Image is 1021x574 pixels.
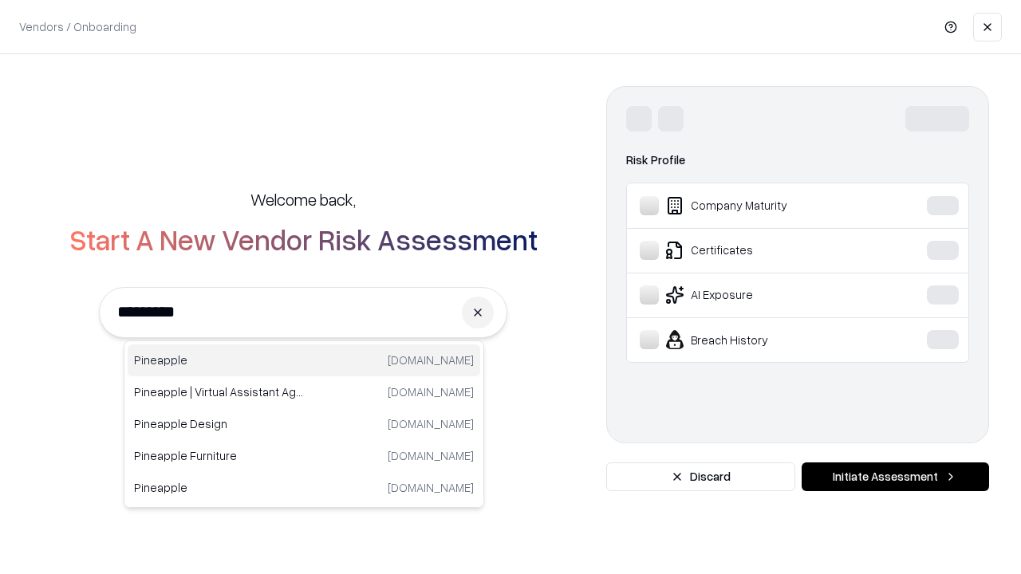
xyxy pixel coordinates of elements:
[134,479,304,496] p: Pineapple
[134,352,304,368] p: Pineapple
[388,415,474,432] p: [DOMAIN_NAME]
[388,352,474,368] p: [DOMAIN_NAME]
[388,447,474,464] p: [DOMAIN_NAME]
[388,383,474,400] p: [DOMAIN_NAME]
[606,462,795,491] button: Discard
[124,340,484,508] div: Suggestions
[640,196,878,215] div: Company Maturity
[19,18,136,35] p: Vendors / Onboarding
[69,223,538,255] h2: Start A New Vendor Risk Assessment
[640,241,878,260] div: Certificates
[134,447,304,464] p: Pineapple Furniture
[134,415,304,432] p: Pineapple Design
[134,383,304,400] p: Pineapple | Virtual Assistant Agency
[250,188,356,210] h5: Welcome back,
[802,462,989,491] button: Initiate Assessment
[640,285,878,305] div: AI Exposure
[640,330,878,349] div: Breach History
[388,479,474,496] p: [DOMAIN_NAME]
[626,151,969,170] div: Risk Profile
